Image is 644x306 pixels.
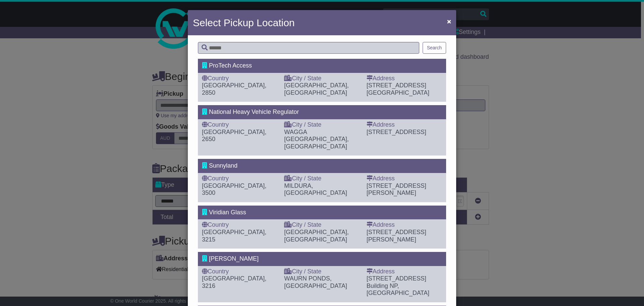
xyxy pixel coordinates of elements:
span: [GEOGRAPHIC_DATA], 2650 [202,129,266,143]
span: [STREET_ADDRESS] [367,129,426,135]
div: Address [367,75,442,82]
span: [GEOGRAPHIC_DATA], 3215 [202,229,266,243]
span: [STREET_ADDRESS][PERSON_NAME] [367,182,426,196]
span: [GEOGRAPHIC_DATA], [GEOGRAPHIC_DATA] [284,229,348,243]
div: Country [202,268,277,275]
div: Address [367,268,442,275]
div: Country [202,75,277,82]
div: City / State [284,75,360,82]
span: Sunnyland [209,162,237,169]
div: Address [367,221,442,229]
span: [GEOGRAPHIC_DATA], [GEOGRAPHIC_DATA] [284,82,348,96]
button: Search [423,42,446,54]
div: Address [367,121,442,129]
span: [GEOGRAPHIC_DATA], 3216 [202,275,266,289]
span: [STREET_ADDRESS] [367,82,426,89]
div: Country [202,175,277,182]
div: Country [202,121,277,129]
span: [GEOGRAPHIC_DATA], 3500 [202,182,266,196]
span: [PERSON_NAME] [209,255,259,262]
span: National Heavy Vehicle Regulator [209,108,299,115]
span: [GEOGRAPHIC_DATA], 2850 [202,82,266,96]
button: Close [444,14,454,28]
span: Building NP, [GEOGRAPHIC_DATA] [367,282,429,297]
span: Viridian Glass [209,209,246,216]
span: [GEOGRAPHIC_DATA] [367,89,429,96]
span: × [447,17,451,25]
div: Country [202,221,277,229]
span: ProTech Access [209,62,252,69]
div: City / State [284,268,360,275]
div: City / State [284,175,360,182]
span: [STREET_ADDRESS] [367,275,426,282]
div: City / State [284,221,360,229]
h4: Select Pickup Location [193,15,295,30]
span: WAURN PONDS, [GEOGRAPHIC_DATA] [284,275,347,289]
div: Address [367,175,442,182]
span: WAGGA [GEOGRAPHIC_DATA], [GEOGRAPHIC_DATA] [284,129,348,150]
div: City / State [284,121,360,129]
span: MILDURA, [GEOGRAPHIC_DATA] [284,182,347,196]
span: [STREET_ADDRESS][PERSON_NAME] [367,229,426,243]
